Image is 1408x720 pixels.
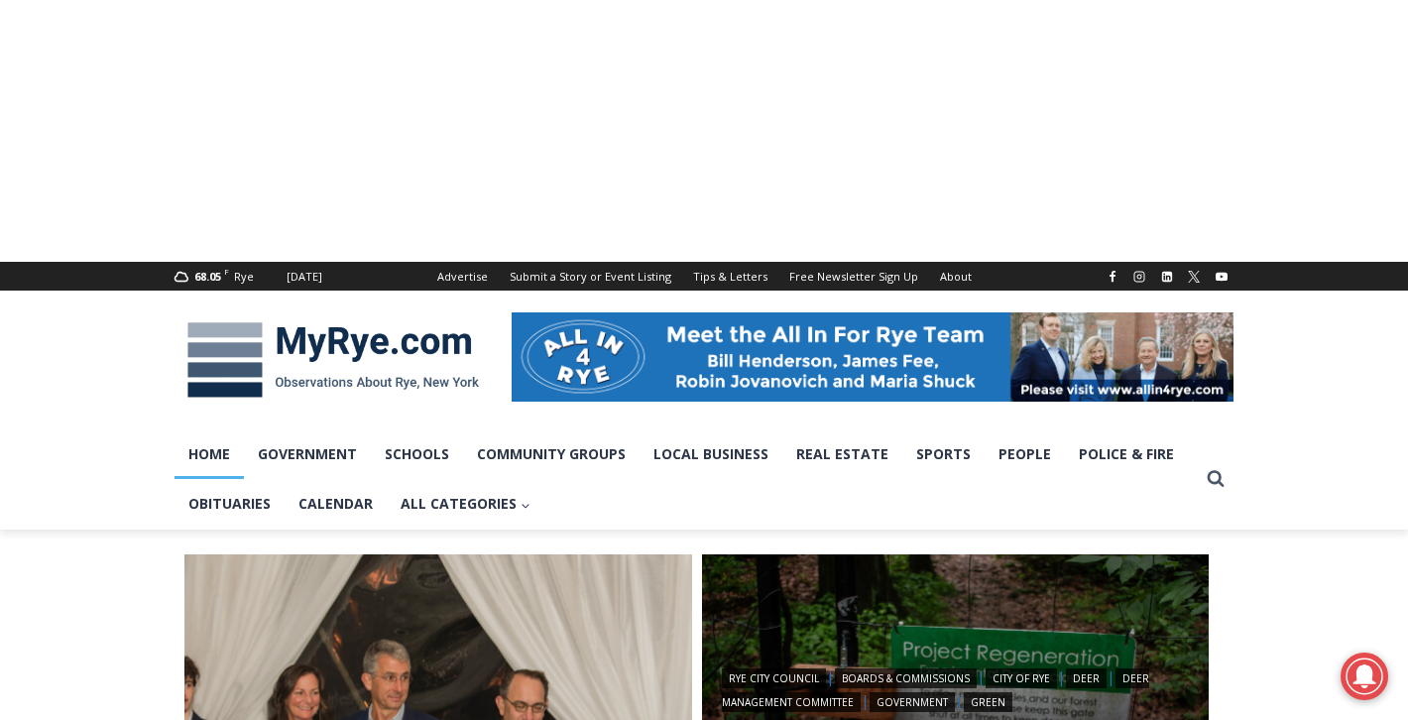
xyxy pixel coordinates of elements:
span: F [224,266,229,277]
a: Calendar [285,479,387,529]
nav: Primary Navigation [175,429,1198,530]
a: All Categories [387,479,544,529]
img: MyRye.com [175,308,492,412]
a: Real Estate [782,429,902,479]
a: Facebook [1101,265,1124,289]
a: People [985,429,1065,479]
a: Government [244,429,371,479]
a: Schools [371,429,463,479]
a: Government [870,692,955,712]
a: Linkedin [1155,265,1179,289]
a: Tips & Letters [682,262,778,291]
a: Advertise [426,262,499,291]
a: Instagram [1127,265,1151,289]
a: Submit a Story or Event Listing [499,262,682,291]
a: Free Newsletter Sign Up [778,262,929,291]
nav: Secondary Navigation [426,262,983,291]
button: View Search Form [1198,461,1233,497]
a: Community Groups [463,429,640,479]
a: About [929,262,983,291]
a: Deer [1066,668,1107,688]
a: City of Rye [986,668,1057,688]
a: Home [175,429,244,479]
a: X [1182,265,1206,289]
img: All in for Rye [512,312,1233,402]
a: Obituaries [175,479,285,529]
a: Green [964,692,1012,712]
a: Boards & Commissions [835,668,977,688]
a: Local Business [640,429,782,479]
div: | | | | | | [722,664,1190,712]
a: Sports [902,429,985,479]
div: Rye [234,268,254,286]
a: Police & Fire [1065,429,1188,479]
span: All Categories [401,493,530,515]
a: YouTube [1210,265,1233,289]
div: [DATE] [287,268,322,286]
span: 68.05 [194,269,221,284]
a: Rye City Council [722,668,826,688]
